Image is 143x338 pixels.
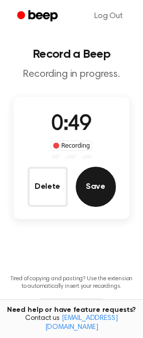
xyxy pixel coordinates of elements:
[45,315,118,331] a: [EMAIL_ADDRESS][DOMAIN_NAME]
[6,314,137,332] span: Contact us
[51,114,91,135] span: 0:49
[84,4,133,28] a: Log Out
[51,141,92,151] div: Recording
[76,167,116,207] button: Save Audio Record
[8,68,135,81] p: Recording in progress.
[10,7,67,26] a: Beep
[28,167,68,207] button: Delete Audio Record
[8,48,135,60] h1: Record a Beep
[8,275,135,290] p: Tired of copying and pasting? Use the extension to automatically insert your recordings.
